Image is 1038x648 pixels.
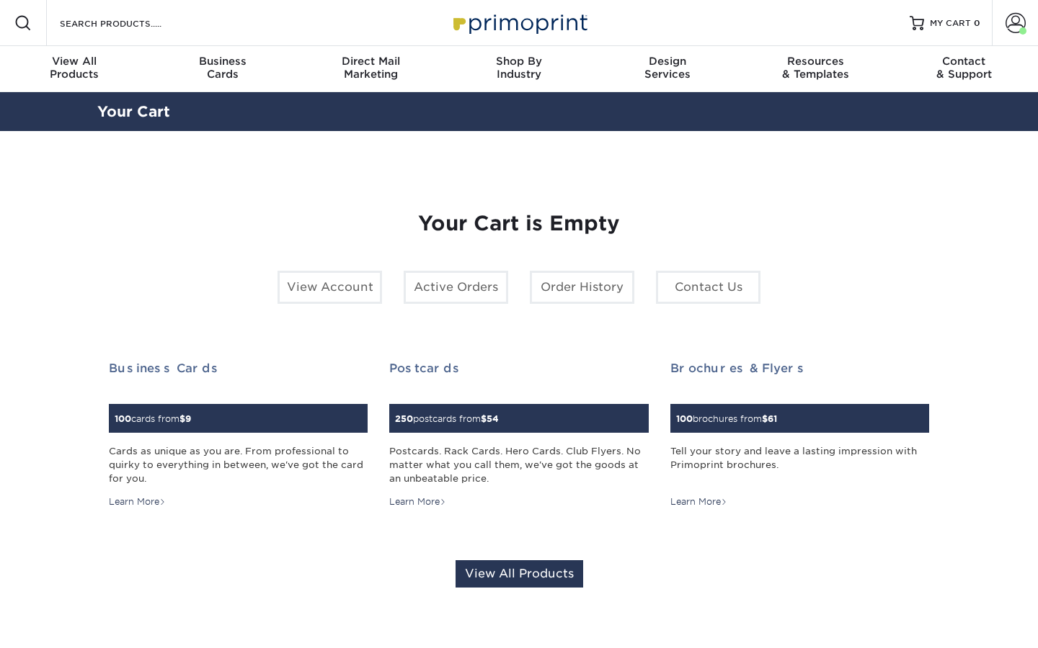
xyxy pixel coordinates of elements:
[593,55,742,68] span: Design
[148,55,297,68] span: Business
[404,271,508,304] a: Active Orders
[530,271,634,304] a: Order History
[670,361,929,375] h2: Brochures & Flyers
[389,444,648,485] div: Postcards. Rack Cards. Hero Cards. Club Flyers. No matter what you call them, we've got the goods...
[676,413,777,424] small: brochures from
[481,413,487,424] span: $
[395,413,499,424] small: postcards from
[148,46,297,92] a: BusinessCards
[109,361,368,375] h2: Business Cards
[395,413,413,424] span: 250
[296,46,445,92] a: Direct MailMarketing
[185,413,191,424] span: 9
[456,560,583,588] a: View All Products
[389,361,648,508] a: Postcards 250postcards from$54 Postcards. Rack Cards. Hero Cards. Club Flyers. No matter what you...
[389,361,648,375] h2: Postcards
[656,271,760,304] a: Contact Us
[670,495,727,508] div: Learn More
[179,413,185,424] span: $
[109,361,368,508] a: Business Cards 100cards from$9 Cards as unique as you are. From professional to quirky to everyth...
[445,46,593,92] a: Shop ByIndustry
[115,413,131,424] span: 100
[974,18,980,28] span: 0
[148,55,297,81] div: Cards
[296,55,445,81] div: Marketing
[58,14,199,32] input: SEARCH PRODUCTS.....
[445,55,593,68] span: Shop By
[742,46,890,92] a: Resources& Templates
[115,413,191,424] small: cards from
[109,444,368,485] div: Cards as unique as you are. From professional to quirky to everything in between, we've got the c...
[670,444,929,485] div: Tell your story and leave a lasting impression with Primoprint brochures.
[487,413,499,424] span: 54
[670,361,929,508] a: Brochures & Flyers 100brochures from$61 Tell your story and leave a lasting impression with Primo...
[676,413,693,424] span: 100
[447,7,591,38] img: Primoprint
[742,55,890,81] div: & Templates
[930,17,971,30] span: MY CART
[742,55,890,68] span: Resources
[890,55,1038,68] span: Contact
[762,413,768,424] span: $
[890,55,1038,81] div: & Support
[593,46,742,92] a: DesignServices
[296,55,445,68] span: Direct Mail
[593,55,742,81] div: Services
[278,271,382,304] a: View Account
[97,103,170,120] a: Your Cart
[109,212,929,236] h1: Your Cart is Empty
[890,46,1038,92] a: Contact& Support
[445,55,593,81] div: Industry
[109,495,166,508] div: Learn More
[389,495,446,508] div: Learn More
[768,413,777,424] span: 61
